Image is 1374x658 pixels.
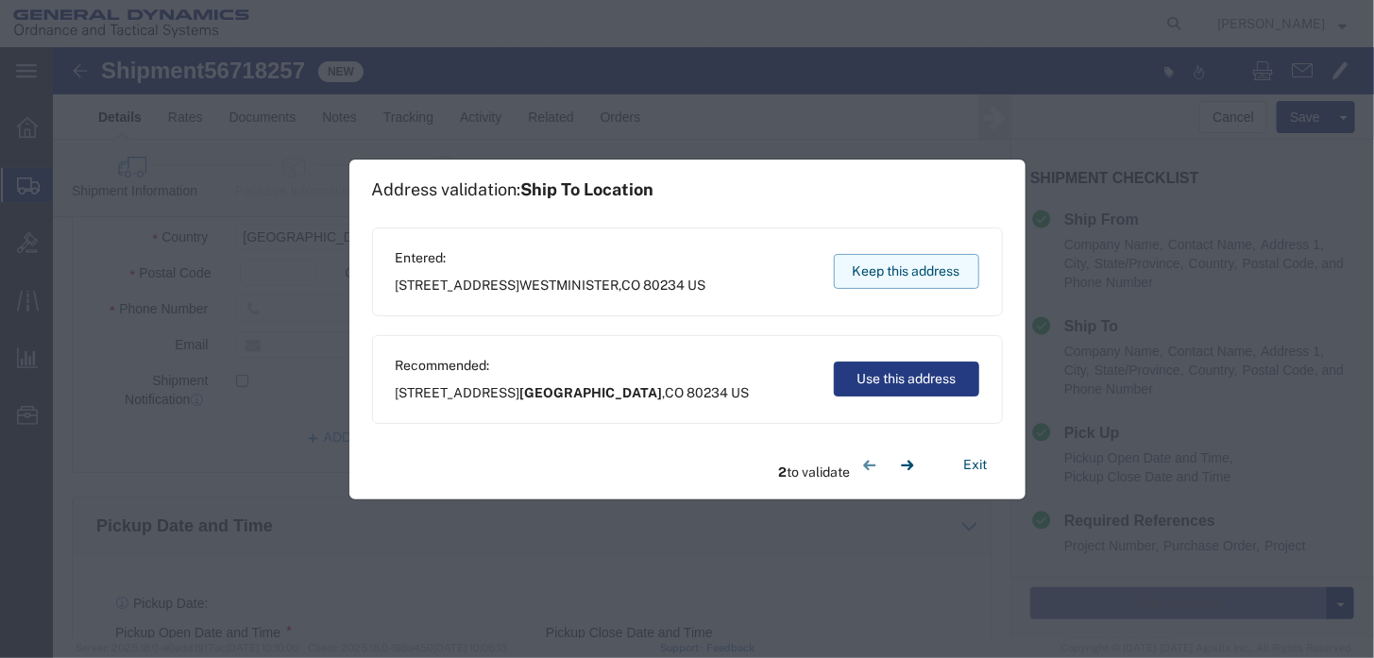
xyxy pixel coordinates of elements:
[779,464,788,480] span: 2
[779,447,926,484] div: to validate
[687,385,729,400] span: 80234
[396,248,706,268] span: Entered:
[644,278,686,293] span: 80234
[520,385,663,400] span: [GEOGRAPHIC_DATA]
[949,448,1003,481] button: Exit
[666,385,685,400] span: CO
[732,385,750,400] span: US
[622,278,641,293] span: CO
[396,276,706,295] span: [STREET_ADDRESS] ,
[396,356,750,376] span: Recommended:
[688,278,706,293] span: US
[834,254,979,289] button: Keep this address
[520,278,619,293] span: WESTMINISTER
[834,362,979,396] button: Use this address
[372,179,654,200] h1: Address validation:
[521,179,654,199] span: Ship To Location
[396,383,750,403] span: [STREET_ADDRESS] ,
